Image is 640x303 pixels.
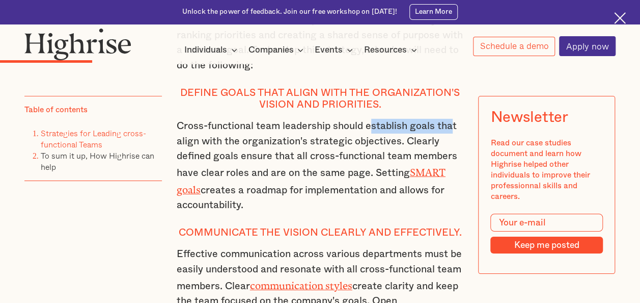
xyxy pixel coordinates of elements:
input: Your e-mail [491,214,603,232]
a: Apply now [559,36,616,56]
div: Unlock the power of feedback. Join our free workshop on [DATE]! [182,7,398,17]
div: Events [315,44,343,56]
img: Cross icon [614,12,626,24]
a: Strategies for Leading cross-functional Teams [41,127,146,150]
div: Resources [364,44,420,56]
h4: Define goals that align with the organization's vision and priorities. [177,87,464,111]
div: Table of contents [24,105,88,115]
p: Cross-functional team leadership should establish goals that align with the organization's strate... [177,119,464,213]
a: SMART goals [177,167,446,190]
div: Companies [248,44,293,56]
div: Read our case studies document and learn how Highrise helped other individuals to improve their p... [491,138,603,201]
div: Events [315,44,356,56]
a: Schedule a demo [473,37,555,56]
a: Learn More [409,4,458,19]
h4: Communicate the vision clearly and effectively. [177,227,464,239]
div: Individuals [184,44,227,56]
div: Individuals [184,44,240,56]
a: communication styles [250,280,352,287]
input: Keep me posted [491,237,603,254]
div: Newsletter [491,109,568,126]
div: Companies [248,44,307,56]
div: Resources [364,44,407,56]
img: Highrise logo [24,28,131,60]
a: To sum it up, How Highrise can help [41,149,154,173]
form: Modal Form [491,214,603,254]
